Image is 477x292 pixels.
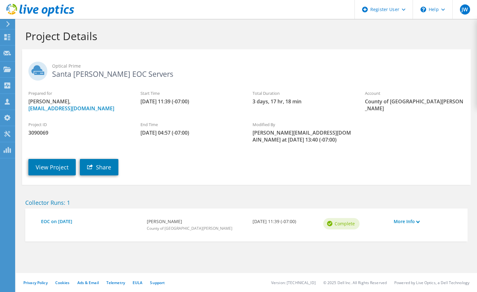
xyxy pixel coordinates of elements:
a: Cookies [55,280,70,285]
span: [DATE] 04:57 (-07:00) [140,129,240,136]
label: Modified By [253,121,352,128]
li: Version: [TECHNICAL_ID] [271,280,316,285]
b: [PERSON_NAME] [147,218,246,225]
b: [DATE] 11:39 (-07:00) [253,218,317,225]
span: [PERSON_NAME][EMAIL_ADDRESS][DOMAIN_NAME] at [DATE] 13:40 (-07:00) [253,129,352,143]
svg: \n [420,7,426,12]
a: Share [80,159,118,175]
label: Total Duration [253,90,352,96]
a: More Info [394,218,458,225]
h2: Collector Runs: 1 [25,199,468,206]
a: EULA [133,280,142,285]
span: JW [460,4,470,15]
span: Optical Prime [52,63,464,70]
span: [PERSON_NAME], [28,98,128,112]
h1: Project Details [25,29,464,43]
a: Telemetry [106,280,125,285]
a: Support [150,280,165,285]
label: Start Time [140,90,240,96]
h2: Santa [PERSON_NAME] EOC Servers [28,62,464,77]
span: Complete [335,220,355,227]
a: [EMAIL_ADDRESS][DOMAIN_NAME] [28,105,114,112]
li: Powered by Live Optics, a Dell Technology [394,280,469,285]
a: View Project [28,159,76,175]
label: Project ID [28,121,128,128]
span: 3090069 [28,129,128,136]
label: Prepared for [28,90,128,96]
li: © 2025 Dell Inc. All Rights Reserved [323,280,387,285]
span: County of [GEOGRAPHIC_DATA][PERSON_NAME] [147,226,232,231]
label: Account [365,90,464,96]
a: Ads & Email [77,280,99,285]
span: [DATE] 11:39 (-07:00) [140,98,240,105]
span: County of [GEOGRAPHIC_DATA][PERSON_NAME] [365,98,464,112]
a: Privacy Policy [23,280,48,285]
span: 3 days, 17 hr, 18 min [253,98,352,105]
label: End Time [140,121,240,128]
a: EOC on [DATE] [41,218,140,225]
